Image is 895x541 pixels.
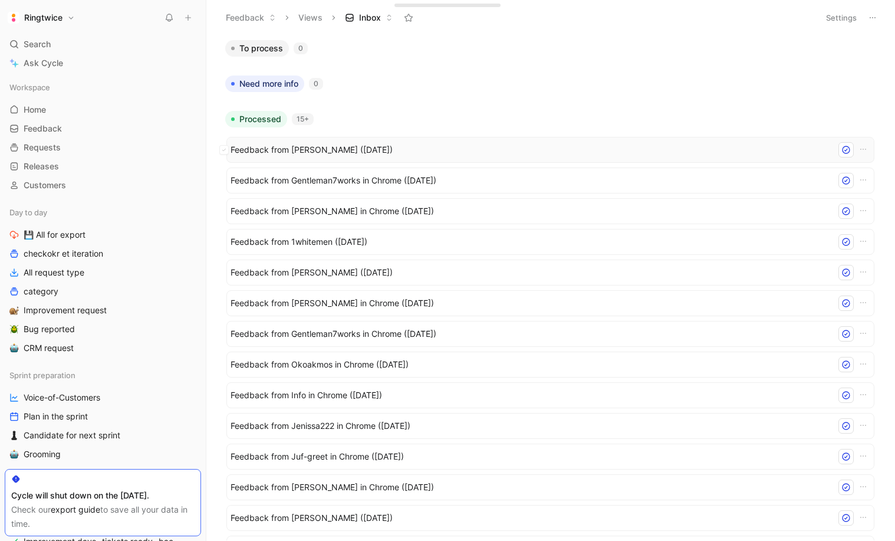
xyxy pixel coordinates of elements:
img: 🤖 [9,450,19,459]
div: Search [5,35,201,53]
div: To process0 [221,40,880,66]
span: checkokr et iteration [24,248,103,260]
a: ♟️Candidate for next sprint [5,427,201,444]
a: Feedback from [PERSON_NAME] ([DATE]) [226,137,874,163]
span: To process [239,42,283,54]
a: Feedback from [PERSON_NAME] in Chrome ([DATE]) [226,290,874,316]
a: Feedback from Juf-greet in Chrome ([DATE]) [226,444,874,470]
span: Workspace [9,81,50,93]
span: Feedback [24,123,62,135]
a: category [5,283,201,300]
span: Ask Cycle [24,56,63,70]
a: Feedback from 1whitemen ([DATE]) [226,229,874,255]
button: ♟️ [7,428,21,442]
a: All request type [5,264,201,281]
span: Inbox [359,12,381,24]
span: Feedback from Gentleman7works in Chrome ([DATE]) [231,173,831,188]
img: 🐌 [9,306,19,315]
a: 🤖Grooming [5,445,201,463]
span: Candidate for next sprint [24,429,120,441]
a: Feedback from [PERSON_NAME] ([DATE]) [226,260,874,286]
span: Feedback from Info in Chrome ([DATE]) [231,388,831,402]
span: Releases [24,160,59,172]
button: RingtwiceRingtwice [5,9,78,26]
a: Customers [5,176,201,194]
span: Feedback from [PERSON_NAME] in Chrome ([DATE]) [231,204,831,218]
a: export guide [51,504,100,514]
button: Settings [821,9,862,26]
div: Check our to save all your data in time. [11,503,195,531]
span: Feedback from 1whitemen ([DATE]) [231,235,831,249]
span: Day to day [9,206,47,218]
span: Sprint preparation [9,369,75,381]
div: Workspace [5,78,201,96]
a: Home [5,101,201,119]
a: Feedback from [PERSON_NAME] in Chrome ([DATE]) [226,198,874,224]
button: To process [225,40,289,57]
a: Feedback from Gentleman7works in Chrome ([DATE]) [226,321,874,347]
span: Processed [239,113,281,125]
span: Feedback from [PERSON_NAME] in Chrome ([DATE]) [231,480,827,494]
a: Feedback from [PERSON_NAME] in Chrome ([DATE]) [226,474,874,500]
span: Search [24,37,51,51]
button: 🐌 [7,303,21,317]
span: Feedback from Jenissa222 in Chrome ([DATE]) [231,419,831,433]
img: ♟️ [9,431,19,440]
span: Plan in the sprint [24,411,88,422]
span: Requests [24,142,61,153]
span: Feedback from [PERSON_NAME] in Chrome ([DATE]) [231,296,831,310]
a: Requests [5,139,201,156]
a: Feedback from Jenissa222 in Chrome ([DATE]) [226,413,874,439]
span: Need more info [239,78,298,90]
div: 15+ [292,113,314,125]
h1: Ringtwice [24,12,62,23]
div: Need more info0 [221,76,880,101]
a: Feedback from Gentleman7works in Chrome ([DATE]) [226,168,874,194]
button: 🤖 [7,341,21,355]
div: Day to day💾 All for exportcheckokr et iterationAll request typecategory🐌Improvement request🪲Bug r... [5,204,201,357]
span: CRM request [24,342,74,354]
span: Feedback from Gentleman7works in Chrome ([DATE]) [231,327,831,341]
span: Customers [24,179,66,191]
button: Views [293,9,328,27]
span: Feedback from [PERSON_NAME] ([DATE]) [231,143,831,157]
a: 🐌Improvement request [5,301,201,319]
a: Releases [5,158,201,175]
img: 🤖 [9,343,19,353]
div: Cycle will shut down on the [DATE]. [11,488,195,503]
button: 🪲 [7,322,21,336]
button: Processed [225,111,287,127]
span: Feedback from Juf-greet in Chrome ([DATE]) [231,450,831,464]
a: 🤖CRM request [5,339,201,357]
a: Feedback from Info in Chrome ([DATE]) [226,382,874,408]
a: 🪲Bug reported [5,320,201,338]
a: Ask Cycle [5,54,201,72]
a: Plan in the sprint [5,408,201,425]
span: Bug reported [24,323,75,335]
span: category [24,286,58,297]
div: 0 [309,78,323,90]
a: Voice-of-Customers [5,389,201,406]
span: 💾 All for export [24,229,85,241]
button: Inbox [340,9,398,27]
div: Sprint preparation [5,366,201,384]
span: Grooming [24,448,61,460]
span: Feedback from [PERSON_NAME] ([DATE]) [231,511,831,525]
a: Feedback from [PERSON_NAME] ([DATE]) [226,505,874,531]
span: All request type [24,267,84,278]
button: 🤖 [7,447,21,461]
span: Voice-of-Customers [24,392,100,404]
a: checkokr et iteration [5,245,201,263]
span: Feedback from [PERSON_NAME] ([DATE]) [231,265,831,280]
a: Feedback from Okoakmos in Chrome ([DATE]) [226,352,874,378]
button: Feedback [221,9,281,27]
div: Day to day [5,204,201,221]
button: Need more info [225,76,304,92]
a: Feedback [5,120,201,137]
img: Ringtwice [8,12,19,24]
div: Sprint preparationVoice-of-CustomersPlan in the sprint♟️Candidate for next sprint🤖Grooming [5,366,201,463]
span: Home [24,104,46,116]
a: 💾 All for export [5,226,201,244]
div: 0 [294,42,308,54]
span: Feedback from Okoakmos in Chrome ([DATE]) [231,358,831,372]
